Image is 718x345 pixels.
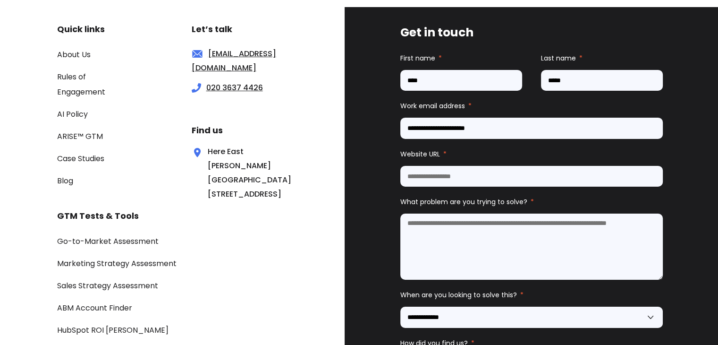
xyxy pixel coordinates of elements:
[57,47,135,188] div: Navigation Menu
[57,49,91,60] a: About Us
[400,101,465,111] span: Work email address
[57,280,158,291] a: Sales Strategy Assessment
[541,53,576,63] span: Last name
[400,24,663,42] h3: Get in touch
[57,258,177,269] a: Marketing Strategy Assessment
[57,153,104,164] a: Case Studies
[57,233,300,337] div: Navigation Menu
[57,175,73,186] a: Blog
[57,302,132,313] a: ABM Account Finder
[57,22,135,36] h3: Quick links
[400,149,440,159] span: Website URL
[57,325,169,336] a: HubSpot ROI [PERSON_NAME]
[192,123,300,138] h3: Find us
[192,145,268,201] div: Here East [PERSON_NAME] [GEOGRAPHIC_DATA][STREET_ADDRESS]
[206,82,263,93] a: 020 3637 4426
[400,290,517,300] span: When are you looking to solve this?
[192,48,276,73] a: [EMAIL_ADDRESS][DOMAIN_NAME]
[192,22,300,36] h3: Let’s talk
[57,236,159,247] a: Go-to-Market Assessment
[400,53,435,63] span: First name
[57,209,300,223] h3: GTM Tests & Tools
[400,197,527,207] span: What problem are you trying to solve?
[57,131,103,142] a: ARISE™ GTM
[57,71,105,97] a: Rules of Engagement
[57,109,88,120] a: AI Policy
